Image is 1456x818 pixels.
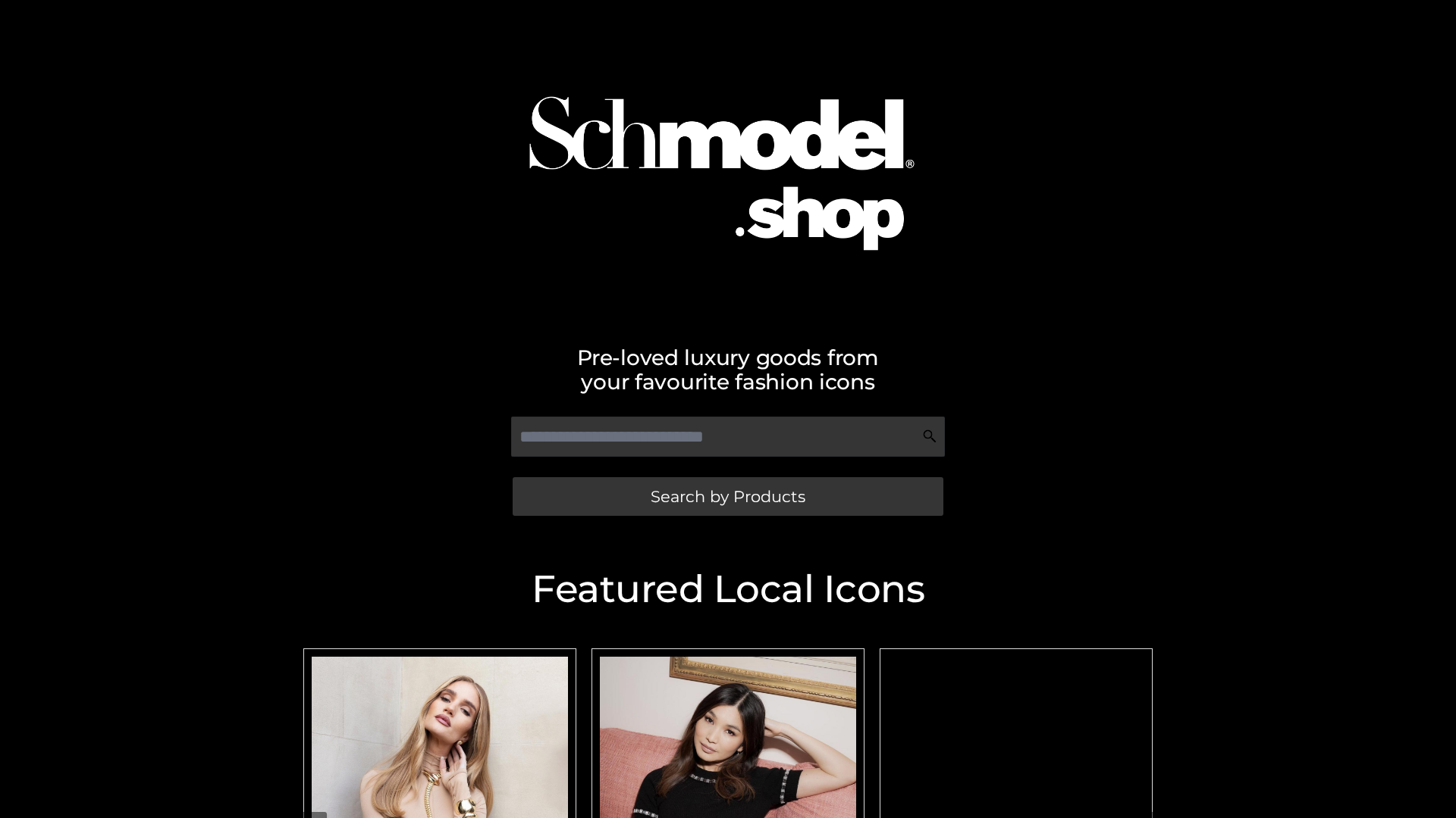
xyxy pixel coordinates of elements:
[296,570,1160,608] h2: Featured Local Icons​
[513,477,943,516] a: Search by Products
[296,345,1160,394] h2: Pre-loved luxury goods from your favourite fashion icons
[651,489,805,504] span: Search by Products
[922,429,937,444] img: Search Icon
